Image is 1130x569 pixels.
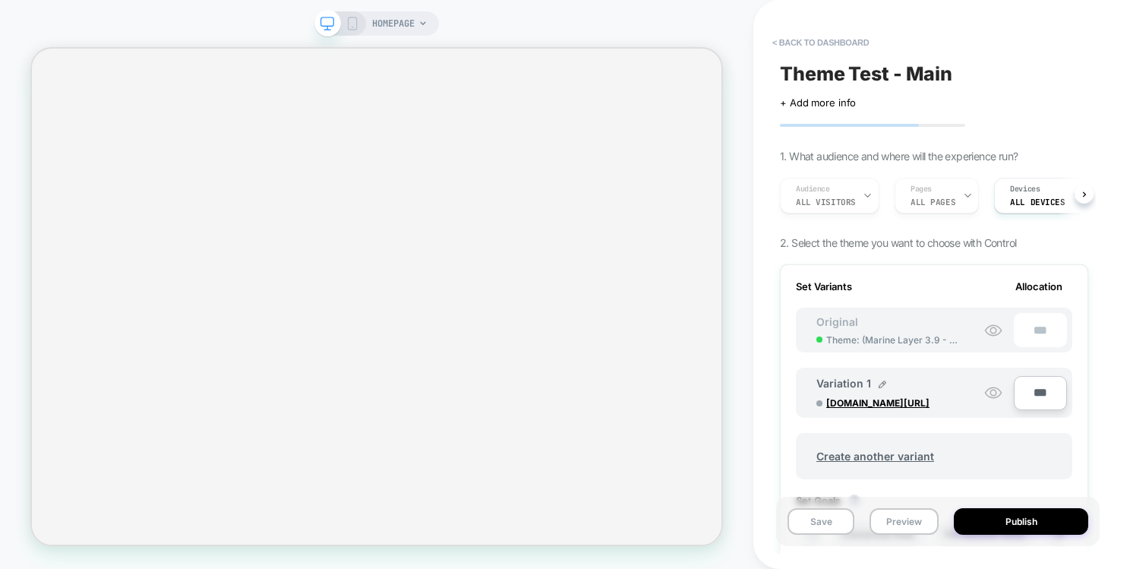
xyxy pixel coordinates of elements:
[801,315,873,328] span: Original
[796,280,852,292] span: Set Variants
[1015,280,1062,292] span: Allocation
[788,508,854,535] button: Save
[780,150,1018,163] span: 1. What audience and where will the experience run?
[1010,184,1040,194] span: Devices
[816,377,871,390] span: Variation 1
[801,438,949,474] span: Create another variant
[780,236,1016,249] span: 2. Select the theme you want to choose with Control
[848,495,860,507] button: ?
[796,495,868,507] span: Set Goals
[372,11,415,36] span: HOMEPAGE
[765,30,876,55] button: < back to dashboard
[954,508,1088,535] button: Publish
[780,62,952,85] span: Theme Test - Main
[826,397,940,409] span: [DOMAIN_NAME][URL]
[826,334,962,346] span: Theme: ( Marine Layer 3.9 - 2023 )
[870,508,939,535] button: Preview
[879,381,886,388] img: edit
[780,96,856,109] span: + Add more info
[1010,197,1065,207] span: ALL DEVICES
